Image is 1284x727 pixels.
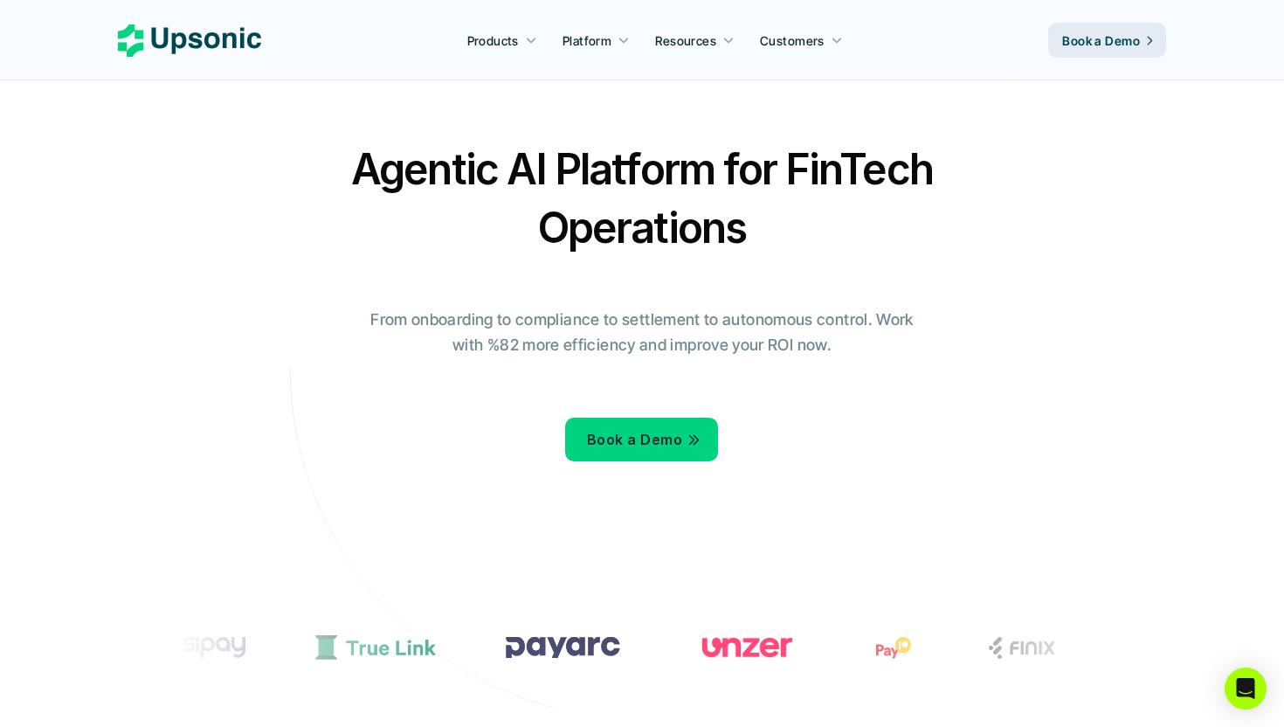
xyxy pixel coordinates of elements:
[563,31,611,50] p: Platform
[565,418,718,461] a: Book a Demo
[1225,668,1267,710] div: Open Intercom Messenger
[336,140,948,257] h2: Agentic AI Platform for FinTech Operations
[655,31,716,50] p: Resources
[1062,31,1140,50] p: Book a Demo
[467,31,519,50] p: Products
[587,427,682,453] p: Book a Demo
[760,31,825,50] p: Customers
[358,308,926,358] p: From onboarding to compliance to settlement to autonomous control. Work with %82 more efficiency ...
[1048,23,1166,58] a: Book a Demo
[457,24,548,56] a: Products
